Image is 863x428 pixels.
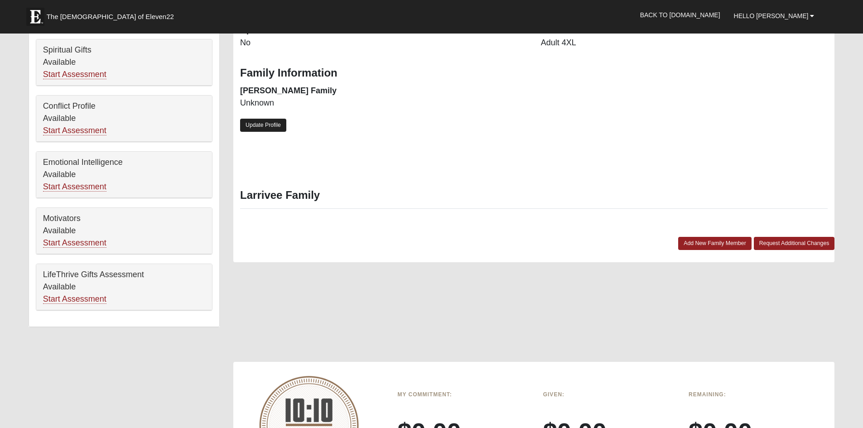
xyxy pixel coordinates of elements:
[43,126,106,135] a: Start Assessment
[240,189,828,202] h3: Larrivee Family
[754,237,835,250] a: Request Additional Changes
[26,8,44,26] img: Eleven22 logo
[36,264,212,310] div: LifeThrive Gifts Assessment Available
[397,391,529,398] h6: My Commitment:
[36,152,212,198] div: Emotional Intelligence Available
[727,5,821,27] a: Hello [PERSON_NAME]
[240,37,527,49] dd: No
[43,70,106,79] a: Start Assessment
[240,97,527,109] dd: Unknown
[689,391,820,398] h6: Remaining:
[240,119,286,132] a: Update Profile
[543,391,675,398] h6: Given:
[240,67,828,80] h3: Family Information
[36,96,212,142] div: Conflict Profile Available
[43,238,106,248] a: Start Assessment
[734,12,809,19] span: Hello [PERSON_NAME]
[633,4,727,26] a: Back to [DOMAIN_NAME]
[36,39,212,86] div: Spiritual Gifts Available
[678,237,752,250] a: Add New Family Member
[47,12,174,21] span: The [DEMOGRAPHIC_DATA] of Eleven22
[43,182,106,192] a: Start Assessment
[22,3,203,26] a: The [DEMOGRAPHIC_DATA] of Eleven22
[36,208,212,254] div: Motivators Available
[43,294,106,304] a: Start Assessment
[240,85,527,97] dt: [PERSON_NAME] Family
[541,37,828,49] dd: Adult 4XL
